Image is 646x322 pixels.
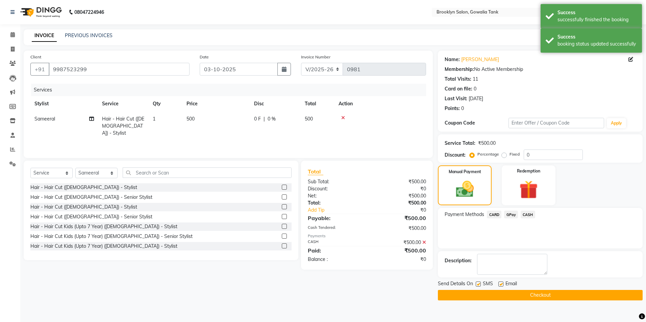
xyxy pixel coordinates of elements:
[445,85,472,92] div: Card on file:
[303,239,367,246] div: CASH
[557,33,637,41] div: Success
[102,116,144,136] span: Hair - Hair Cut ([DEMOGRAPHIC_DATA]) - Stylist
[517,168,540,174] label: Redemption
[303,192,367,199] div: Net:
[505,280,517,289] span: Email
[308,233,426,239] div: Payments
[557,16,637,23] div: successfully finished the booking
[504,211,518,218] span: GPay
[308,168,323,175] span: Total
[30,204,137,211] div: Hair - Hair Cut ([DEMOGRAPHIC_DATA]) - Stylist
[461,56,499,63] a: [PERSON_NAME]
[200,54,209,60] label: Date
[473,76,478,83] div: 11
[445,56,460,63] div: Name:
[17,3,64,22] img: logo
[367,256,431,263] div: ₹0
[98,96,149,111] th: Service
[30,184,137,191] div: Hair - Hair Cut ([DEMOGRAPHIC_DATA]) - Stylist
[474,85,476,92] div: 0
[445,140,475,147] div: Service Total:
[445,257,472,264] div: Description:
[367,192,431,199] div: ₹500.00
[469,95,483,102] div: [DATE]
[301,96,334,111] th: Total
[445,105,460,112] div: Points:
[449,169,481,175] label: Manual Payment
[510,151,520,157] label: Fixed
[30,233,193,240] div: Hair - Hair Cut Kids (Upto 7 Year) ([DEMOGRAPHIC_DATA]) - Senior Stylist
[303,199,367,207] div: Total:
[305,116,313,122] span: 500
[301,54,330,60] label: Invoice Number
[557,9,637,16] div: Success
[367,199,431,207] div: ₹500.00
[367,214,431,222] div: ₹500.00
[182,96,250,111] th: Price
[303,225,367,232] div: Cash Tendered:
[303,256,367,263] div: Balance :
[30,54,41,60] label: Client
[378,207,431,214] div: ₹0
[30,96,98,111] th: Stylist
[187,116,195,122] span: 500
[367,239,431,246] div: ₹500.00
[32,30,57,42] a: INVOICE
[367,185,431,192] div: ₹0
[445,95,467,102] div: Last Visit:
[438,290,643,300] button: Checkout
[487,211,501,218] span: CARD
[445,152,466,159] div: Discount:
[254,115,261,123] span: 0 F
[303,246,367,254] div: Paid:
[264,115,265,123] span: |
[268,115,276,123] span: 0 %
[508,118,604,128] input: Enter Offer / Coupon Code
[303,178,367,185] div: Sub Total:
[123,167,292,178] input: Search or Scan
[30,223,177,230] div: Hair - Hair Cut Kids (Upto 7 Year) ([DEMOGRAPHIC_DATA]) - Stylist
[153,116,155,122] span: 1
[303,185,367,192] div: Discount:
[483,280,493,289] span: SMS
[367,225,431,232] div: ₹500.00
[334,96,426,111] th: Action
[514,178,544,201] img: _gift.svg
[557,41,637,48] div: booking status updated successfully
[49,63,190,76] input: Search by Name/Mobile/Email/Code
[367,178,431,185] div: ₹500.00
[445,211,484,218] span: Payment Methods
[30,194,152,201] div: Hair - Hair Cut ([DEMOGRAPHIC_DATA]) - Senior Stylist
[607,118,626,128] button: Apply
[303,214,367,222] div: Payable:
[367,246,431,254] div: ₹500.00
[445,119,508,127] div: Coupon Code
[30,213,152,220] div: Hair - Hair Cut ([DEMOGRAPHIC_DATA]) - Senior Stylist
[31,84,431,96] div: Services
[30,243,177,250] div: Hair - Hair Cut Kids (Upto 7 Year) ([DEMOGRAPHIC_DATA]) - Stylist
[521,211,535,218] span: CASH
[303,207,378,214] a: Add Tip
[438,280,473,289] span: Send Details On
[477,151,499,157] label: Percentage
[34,116,55,122] span: Sameeral
[478,140,496,147] div: ₹500.00
[74,3,104,22] b: 08047224946
[149,96,182,111] th: Qty
[445,76,471,83] div: Total Visits:
[445,66,636,73] div: No Active Membership
[250,96,301,111] th: Disc
[450,179,479,199] img: _cash.svg
[65,32,113,38] a: PREVIOUS INVOICES
[445,66,474,73] div: Membership:
[461,105,464,112] div: 0
[30,63,49,76] button: +91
